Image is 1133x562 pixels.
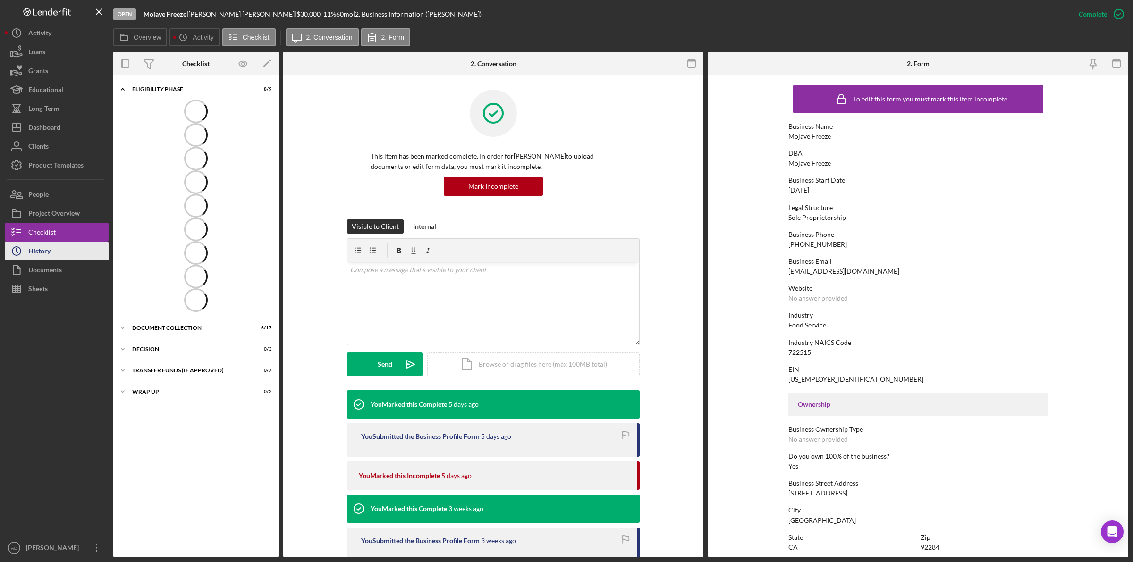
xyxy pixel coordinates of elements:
[5,260,109,279] button: Documents
[28,24,51,45] div: Activity
[28,137,49,158] div: Clients
[132,389,248,394] div: Wrap Up
[371,401,447,408] div: You Marked this Complete
[788,123,1048,130] div: Business Name
[788,176,1048,184] div: Business Start Date
[788,311,1048,319] div: Industry
[286,28,359,46] button: 2. Conversation
[193,34,213,41] label: Activity
[28,99,59,120] div: Long-Term
[28,242,51,263] div: History
[254,86,271,92] div: 8 / 9
[361,537,480,545] div: You Submitted the Business Profile Form
[788,349,811,356] div: 722515
[381,34,404,41] label: 2. Form
[788,285,1048,292] div: Website
[28,118,60,139] div: Dashboard
[481,537,516,545] time: 2025-08-15 18:29
[254,346,271,352] div: 0 / 3
[921,534,1048,541] div: Zip
[788,436,848,443] div: No answer provided
[132,325,248,331] div: Document Collection
[188,10,296,18] div: [PERSON_NAME] [PERSON_NAME] |
[5,61,109,80] button: Grants
[28,260,62,282] div: Documents
[5,156,109,175] a: Product Templates
[353,10,482,18] div: | 2. Business Information ([PERSON_NAME])
[788,517,856,524] div: [GEOGRAPHIC_DATA]
[254,368,271,373] div: 0 / 7
[788,268,899,275] div: [EMAIL_ADDRESS][DOMAIN_NAME]
[28,42,45,64] div: Loans
[28,185,49,206] div: People
[788,321,826,329] div: Food Service
[306,34,353,41] label: 2. Conversation
[5,538,109,557] button: AD[PERSON_NAME]
[788,479,1048,487] div: Business Street Address
[28,156,84,177] div: Product Templates
[5,118,109,137] button: Dashboard
[352,219,399,234] div: Visible to Client
[296,10,321,18] span: $30,000
[413,219,436,234] div: Internal
[347,219,404,234] button: Visible to Client
[132,346,248,352] div: Decision
[5,279,109,298] a: Sheets
[24,538,85,560] div: [PERSON_NAME]
[468,177,518,196] div: Mark Incomplete
[788,241,847,248] div: [PHONE_NUMBER]
[788,294,848,302] div: No answer provided
[5,137,109,156] button: Clients
[28,223,56,244] div: Checklist
[788,534,916,541] div: State
[921,544,939,551] div: 92284
[788,462,798,470] div: Yes
[441,472,472,479] time: 2025-08-29 16:23
[113,8,136,20] div: Open
[788,150,1048,157] div: DBA
[853,95,1007,103] div: To edit this form you must mark this item incomplete
[11,545,17,551] text: AD
[144,10,186,18] b: Mojave Freeze
[788,366,1048,373] div: EIN
[788,506,1048,514] div: City
[5,80,109,99] a: Educational
[5,223,109,242] button: Checklist
[448,505,483,512] time: 2025-08-15 18:29
[448,401,479,408] time: 2025-08-29 16:24
[1069,5,1128,24] button: Complete
[907,60,930,67] div: 2. Form
[788,544,798,551] div: CA
[323,10,336,18] div: 11 %
[5,24,109,42] button: Activity
[788,133,831,140] div: Mojave Freeze
[5,204,109,223] button: Project Overview
[28,61,48,83] div: Grants
[254,389,271,394] div: 0 / 2
[243,34,270,41] label: Checklist
[788,231,1048,238] div: Business Phone
[444,177,543,196] button: Mark Incomplete
[788,426,1048,433] div: Business Ownership Type
[28,204,80,225] div: Project Overview
[1079,5,1107,24] div: Complete
[788,159,831,167] div: Mojave Freeze
[788,453,1048,460] div: Do you own 100% of the business?
[5,242,109,260] button: History
[132,86,248,92] div: Eligibility Phase
[788,376,923,383] div: [US_EMPLOYER_IDENTIFICATION_NUMBER]
[5,185,109,204] button: People
[5,99,109,118] a: Long-Term
[1101,520,1124,543] div: Open Intercom Messenger
[347,352,423,376] button: Send
[182,60,210,67] div: Checklist
[132,368,248,373] div: Transfer Funds (If Approved)
[788,339,1048,346] div: Industry NAICS Code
